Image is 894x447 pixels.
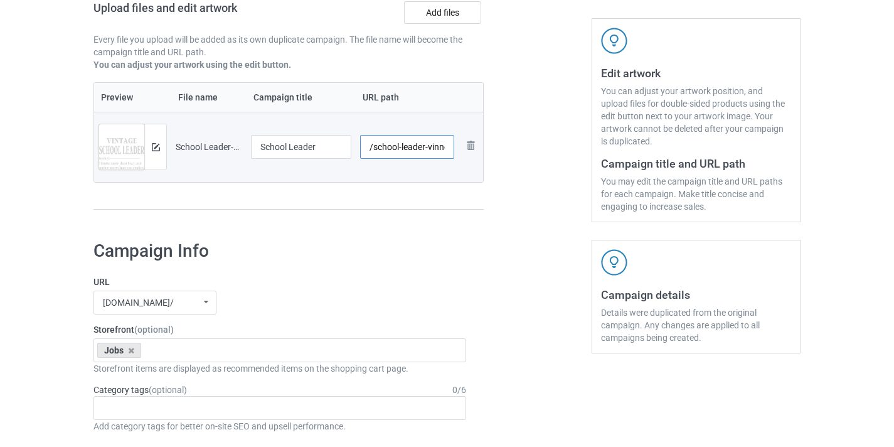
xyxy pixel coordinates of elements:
div: You may edit the campaign title and URL paths for each campaign. Make title concise and engaging ... [601,175,791,213]
h2: Upload files and edit artwork [93,1,327,24]
div: Add category tags for better on-site SEO and upsell performance. [93,420,466,433]
h1: Campaign Info [93,240,466,262]
img: svg+xml;base64,PD94bWwgdmVyc2lvbj0iMS4wIiBlbmNvZGluZz0iVVRGLTgiPz4KPHN2ZyB3aWR0aD0iNDJweCIgaGVpZ2... [601,28,627,54]
th: Preview [94,83,171,112]
div: [DOMAIN_NAME]/ [103,298,174,307]
div: You can adjust your artwork position, and upload files for double-sided products using the edit b... [601,85,791,148]
div: 0 / 6 [452,384,466,396]
div: Jobs [97,343,141,358]
div: Storefront items are displayed as recommended items on the shopping cart page. [93,362,466,375]
label: Add files [404,1,481,24]
img: original.png [99,124,144,178]
th: File name [171,83,247,112]
span: (optional) [149,385,187,395]
p: Every file you upload will be added as its own duplicate campaign. The file name will become the ... [93,33,484,58]
img: svg+xml;base64,PD94bWwgdmVyc2lvbj0iMS4wIiBlbmNvZGluZz0iVVRGLTgiPz4KPHN2ZyB3aWR0aD0iMjhweCIgaGVpZ2... [463,138,478,153]
h3: Campaign details [601,288,791,302]
div: School Leader-VinNew.png [176,141,242,153]
label: Category tags [93,384,187,396]
img: svg+xml;base64,PD94bWwgdmVyc2lvbj0iMS4wIiBlbmNvZGluZz0iVVRGLTgiPz4KPHN2ZyB3aWR0aD0iMTRweCIgaGVpZ2... [152,143,160,151]
span: (optional) [134,325,174,335]
th: Campaign title [247,83,356,112]
b: You can adjust your artwork using the edit button. [93,60,291,70]
th: URL path [356,83,459,112]
h3: Campaign title and URL path [601,156,791,171]
div: Details were duplicated from the original campaign. Any changes are applied to all campaigns bein... [601,306,791,344]
img: svg+xml;base64,PD94bWwgdmVyc2lvbj0iMS4wIiBlbmNvZGluZz0iVVRGLTgiPz4KPHN2ZyB3aWR0aD0iNDJweCIgaGVpZ2... [601,249,627,276]
label: URL [93,276,466,288]
h3: Edit artwork [601,66,791,80]
label: Storefront [93,323,466,336]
